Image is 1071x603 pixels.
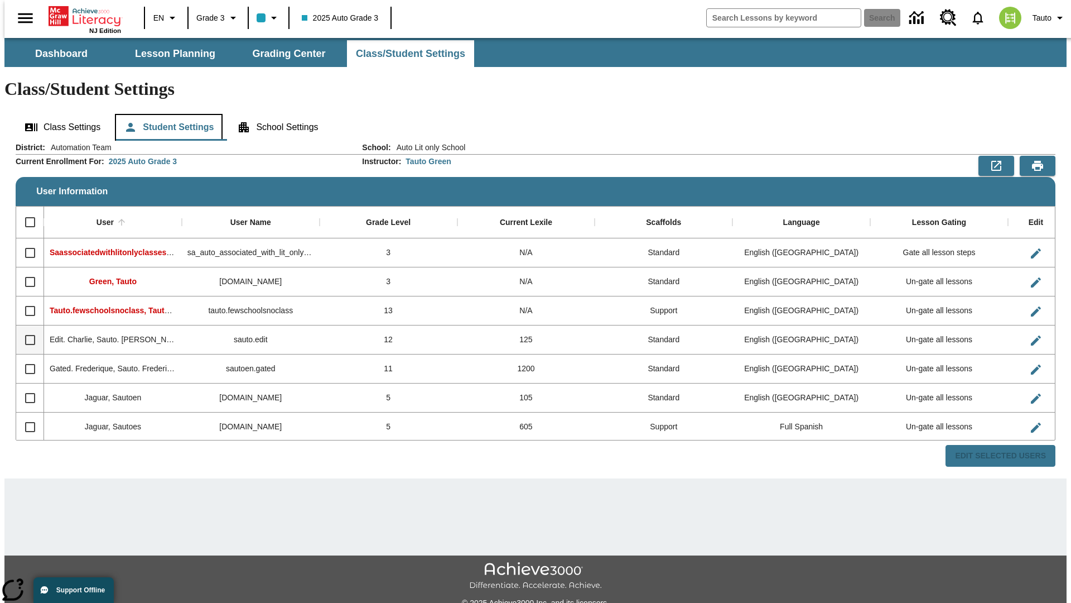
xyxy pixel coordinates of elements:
div: Support [595,413,732,442]
div: sautoes.jaguar [182,413,320,442]
div: Standard [595,355,732,384]
div: Gate all lesson steps [870,238,1008,267]
button: Profile/Settings [1028,8,1071,28]
img: avatar image [999,7,1021,29]
div: Standard [595,238,732,267]
span: 2025 Auto Grade 3 [302,12,379,24]
span: Automation Team [45,142,112,153]
a: Home [49,5,121,27]
div: Standard [595,267,732,296]
div: Support [595,296,732,326]
div: SubNavbar [4,38,1067,67]
span: Jaguar, Sautoen [84,393,141,402]
div: 5 [320,413,457,442]
button: Edit User [1025,387,1047,410]
div: N/A [457,267,595,296]
div: Language [783,218,820,228]
span: Lesson Planning [135,47,215,60]
button: Edit User [1025,417,1047,439]
div: sautoen.jaguar [182,384,320,413]
div: Full Spanish [732,413,870,442]
div: Home [49,4,121,34]
div: User Name [230,218,271,228]
button: Class Settings [16,114,109,141]
div: English (US) [732,267,870,296]
h2: District : [16,143,45,152]
img: Achieve3000 Differentiate Accelerate Achieve [469,562,602,591]
div: 2025 Auto Grade 3 [109,156,177,167]
span: NJ Edition [89,27,121,34]
button: Language: EN, Select a language [148,8,184,28]
div: Un-gate all lessons [870,413,1008,442]
div: Grade Level [366,218,411,228]
div: tauto.green [182,267,320,296]
div: 1200 [457,355,595,384]
div: N/A [457,296,595,326]
button: School Settings [228,114,327,141]
div: Lesson Gating [912,218,966,228]
span: Support Offline [56,586,105,594]
button: Edit User [1025,242,1047,265]
button: Grading Center [233,40,345,67]
h1: Class/Student Settings [4,79,1067,99]
button: Support Offline [33,577,114,603]
button: Class/Student Settings [347,40,474,67]
div: sauto.edit [182,326,320,355]
button: Edit User [1025,271,1047,294]
a: Data Center [903,3,933,33]
h2: School : [362,143,390,152]
span: Auto Lit only School [391,142,466,153]
div: Un-gate all lessons [870,384,1008,413]
span: Gated. Frederique, Sauto. Frederique [50,364,180,373]
button: Edit User [1025,300,1047,323]
div: Edit [1029,218,1043,228]
h2: Instructor : [362,157,401,166]
button: Class color is light blue. Change class color [252,8,285,28]
div: English (US) [732,296,870,326]
div: 3 [320,238,457,267]
div: Un-gate all lessons [870,296,1008,326]
div: Standard [595,326,732,355]
div: 5 [320,384,457,413]
div: 125 [457,326,595,355]
span: Class/Student Settings [356,47,465,60]
div: Scaffolds [646,218,681,228]
button: Print Preview [1020,156,1055,176]
div: 13 [320,296,457,326]
div: 3 [320,267,457,296]
span: Grading Center [252,47,325,60]
div: sa_auto_associated_with_lit_only_classes [182,238,320,267]
span: Tauto [1033,12,1051,24]
div: Current Lexile [500,218,552,228]
div: sautoen.gated [182,355,320,384]
div: English (US) [732,326,870,355]
span: Grade 3 [196,12,225,24]
div: English (US) [732,238,870,267]
div: Tauto Green [406,156,451,167]
span: Tauto.fewschoolsnoclass, Tauto.fewschoolsnoclass [50,306,243,315]
span: Saassociatedwithlitonlyclasses, Saassociatedwithlitonlyclasses [50,248,287,257]
button: Open side menu [9,2,42,35]
div: Un-gate all lessons [870,355,1008,384]
h2: Current Enrollment For : [16,157,104,166]
div: N/A [457,238,595,267]
a: Notifications [963,3,992,32]
button: Grade: Grade 3, Select a grade [192,8,244,28]
button: Edit User [1025,358,1047,381]
div: Standard [595,384,732,413]
div: User [97,218,114,228]
input: search field [707,9,861,27]
button: Export to CSV [978,156,1014,176]
a: Resource Center, Will open in new tab [933,3,963,33]
div: 605 [457,413,595,442]
span: EN [153,12,164,24]
div: User Information [16,142,1055,467]
button: Dashboard [6,40,117,67]
span: Edit. Charlie, Sauto. Charlie [50,335,186,344]
span: Jaguar, Sautoes [85,422,141,431]
div: 11 [320,355,457,384]
span: Dashboard [35,47,88,60]
div: Un-gate all lessons [870,267,1008,296]
div: 12 [320,326,457,355]
button: Lesson Planning [119,40,231,67]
